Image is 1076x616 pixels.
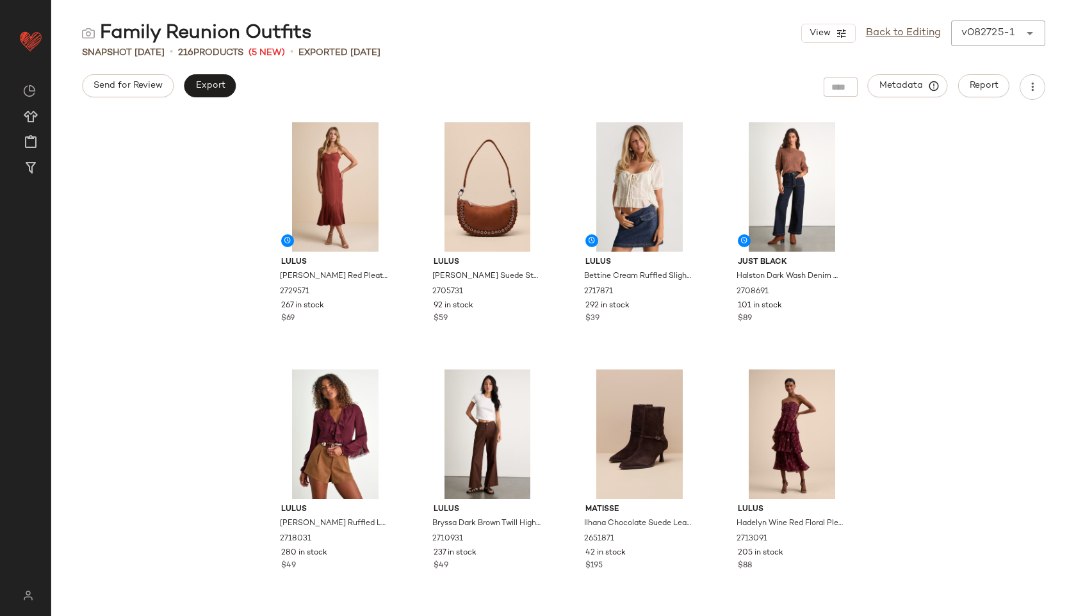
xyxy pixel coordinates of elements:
span: $88 [738,560,752,572]
span: 237 in stock [434,547,477,559]
span: Lulus [434,257,542,268]
span: Export [195,81,225,91]
span: View [808,28,830,38]
span: Lulus [281,257,389,268]
p: Exported [DATE] [298,46,380,60]
span: 205 in stock [738,547,783,559]
div: v082725-1 [961,26,1015,41]
span: • [290,45,293,60]
img: svg%3e [15,590,40,601]
button: View [801,24,855,43]
span: Metadata [879,80,937,92]
span: $89 [738,313,752,325]
span: 2718031 [280,533,311,545]
span: Lulus [585,257,694,268]
span: $69 [281,313,295,325]
span: 2705731 [432,286,463,298]
img: 2718031_01_hero_2025-08-18.jpg [271,369,400,499]
span: 2729571 [280,286,309,298]
button: Send for Review [82,74,174,97]
img: 2705731_02_front_2025-08-18.jpg [423,122,552,252]
span: 2708691 [737,286,769,298]
span: 101 in stock [738,300,782,312]
span: Just Black [738,257,846,268]
span: $39 [585,313,599,325]
img: 2729571_02_fullbody_2025-08-21.jpg [271,122,400,252]
img: 2717871_05_detail_2025-08-21.jpg [575,122,704,252]
span: 267 in stock [281,300,324,312]
span: Halston Dark Wash Denim Wide-Leg High-Rise Jeans [737,271,845,282]
span: 2710931 [432,533,463,545]
button: Export [184,74,236,97]
span: Bryssa Dark Brown Twill High-Rise Wide-Leg Pants [432,518,541,530]
span: Hadelyn Wine Red Floral Pleated Tiered Midi Dress [737,518,845,530]
span: [PERSON_NAME] Red Pleated Hem Midi Dress [280,271,388,282]
img: svg%3e [82,27,95,40]
span: $59 [434,313,448,325]
span: (5 New) [249,46,285,60]
button: Metadata [868,74,948,97]
span: 216 [178,48,193,58]
span: Bettine Cream Ruffled Slightly Sheer Short Sleeve Top [584,271,692,282]
img: 2713091_02_fullbody_2025-08-18.jpg [728,369,856,499]
span: 92 in stock [434,300,473,312]
div: Family Reunion Outfits [82,20,312,46]
span: $49 [281,560,296,572]
span: Lulus [434,504,542,515]
a: Back to Editing [866,26,941,41]
img: 2710931_02_fullbody_2025-08-15.jpg [423,369,552,499]
img: svg%3e [23,85,36,97]
img: 2651871_02_front_2025-08-19.jpg [575,369,704,499]
img: heart_red.DM2ytmEG.svg [18,28,44,54]
div: Products [178,46,243,60]
span: 2651871 [584,533,614,545]
button: Report [958,74,1009,97]
span: 292 in stock [585,300,630,312]
span: Ilhana Chocolate Suede Leather Mid-Calf Boots [584,518,692,530]
span: Matisse [585,504,694,515]
img: 2708691_01_hero_2025-08-26.jpg [728,122,856,252]
span: [PERSON_NAME] Ruffled Lace Long Sleeve Top [280,518,388,530]
span: Lulus [738,504,846,515]
span: [PERSON_NAME] Suede Studded Shoulder Bag [432,271,541,282]
span: $49 [434,560,448,572]
span: 280 in stock [281,547,327,559]
span: 2717871 [584,286,613,298]
span: Report [969,81,999,91]
span: Lulus [281,504,389,515]
span: 42 in stock [585,547,626,559]
span: Send for Review [93,81,163,91]
span: Snapshot [DATE] [82,46,165,60]
span: • [170,45,173,60]
span: 2713091 [737,533,767,545]
span: $195 [585,560,603,572]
